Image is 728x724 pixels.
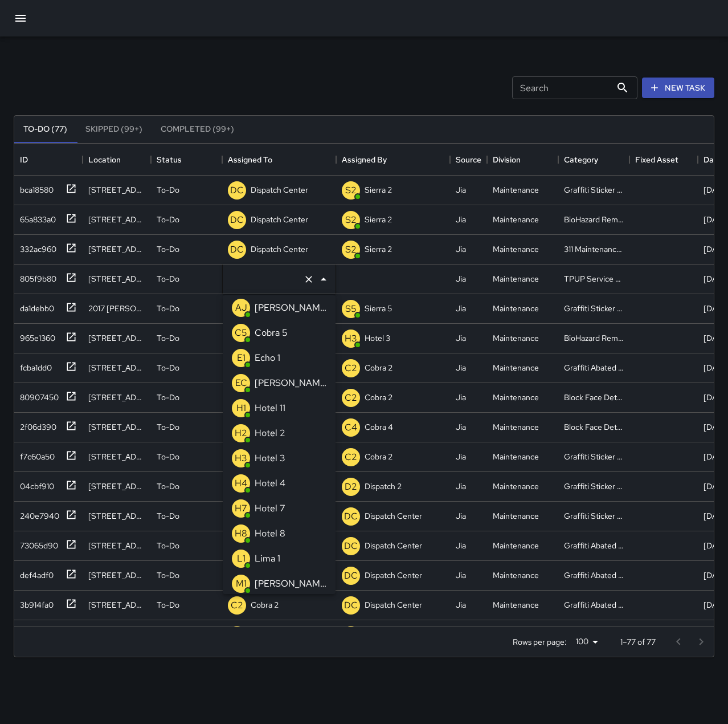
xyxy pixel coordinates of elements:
[564,144,598,176] div: Category
[571,633,602,650] div: 100
[564,273,624,284] div: TPUP Service Requested
[235,527,247,540] p: H8
[15,328,55,344] div: 965e1360
[255,426,285,440] p: Hotel 2
[365,599,422,611] p: Dispatch Center
[564,303,624,314] div: Graffiti Sticker Abated Small
[456,332,466,344] div: Jia
[344,569,358,583] p: DC
[157,273,179,284] p: To-Do
[255,351,280,365] p: Echo 1
[513,636,567,648] p: Rows per page:
[15,180,54,196] div: bca18580
[558,144,629,176] div: Category
[255,502,285,515] p: Hotel 7
[456,421,466,433] div: Jia
[642,78,714,99] button: New Task
[88,362,145,373] div: 801 Franklin Street
[620,636,656,648] p: 1–77 of 77
[493,214,539,225] div: Maintenance
[255,527,285,540] p: Hotel 8
[88,481,145,492] div: 1928 Telegraph Avenue
[493,570,539,581] div: Maintenance
[88,570,145,581] div: 2545 Broadway
[236,401,246,415] p: H1
[230,184,244,197] p: DC
[152,116,243,143] button: Completed (99+)
[88,392,145,403] div: 1928 Telegraph Avenue
[456,273,466,284] div: Jia
[564,421,624,433] div: Block Face Detailed
[365,362,392,373] p: Cobra 2
[345,391,357,405] p: C2
[345,184,357,197] p: S2
[235,452,247,465] p: H3
[345,243,357,257] p: S2
[493,184,539,196] div: Maintenance
[157,332,179,344] p: To-Do
[493,332,539,344] div: Maintenance
[493,144,521,176] div: Division
[83,144,151,176] div: Location
[493,421,539,433] div: Maintenance
[564,362,624,373] div: Graffiti Abated Large
[255,376,326,390] p: [PERSON_NAME]
[564,184,624,196] div: Graffiti Sticker Abated Small
[456,599,466,611] div: Jia
[564,214,624,225] div: BioHazard Removed
[493,303,539,314] div: Maintenance
[251,599,279,611] p: Cobra 2
[15,595,54,611] div: 3b914fa0
[456,184,466,196] div: Jia
[251,214,308,225] p: Dispatch Center
[157,510,179,522] p: To-Do
[157,243,179,255] p: To-Do
[365,481,402,492] p: Dispatch 2
[456,362,466,373] div: Jia
[345,213,357,227] p: S2
[564,481,624,492] div: Graffiti Sticker Abated Small
[564,570,624,581] div: Graffiti Abated Large
[76,116,152,143] button: Skipped (99+)
[20,144,28,176] div: ID
[564,510,624,522] div: Graffiti Sticker Abated Small
[456,540,466,551] div: Jia
[365,303,392,314] p: Sierra 5
[88,599,145,611] div: 1731 Franklin Street
[345,302,357,316] p: S5
[15,417,56,433] div: 2f06d390
[251,243,308,255] p: Dispatch Center
[493,362,539,373] div: Maintenance
[15,506,59,522] div: 240e7940
[88,451,145,462] div: 410 21st Street
[255,452,285,465] p: Hotel 3
[345,361,357,375] p: C2
[235,502,247,515] p: H7
[493,243,539,255] div: Maintenance
[157,184,179,196] p: To-Do
[493,481,539,492] div: Maintenance
[88,243,145,255] div: 1312 Broadway
[365,451,392,462] p: Cobra 2
[236,577,247,591] p: M1
[365,421,393,433] p: Cobra 4
[493,599,539,611] div: Maintenance
[230,213,244,227] p: DC
[365,510,422,522] p: Dispatch Center
[15,535,58,551] div: 73065d90
[635,144,678,176] div: Fixed Asset
[456,481,466,492] div: Jia
[157,451,179,462] p: To-Do
[157,570,179,581] p: To-Do
[456,303,466,314] div: Jia
[629,144,698,176] div: Fixed Asset
[345,332,357,345] p: H3
[564,243,624,255] div: 311 Maintenance Related Issue Reported
[456,510,466,522] div: Jia
[14,116,76,143] button: To-Do (77)
[88,144,121,176] div: Location
[564,540,624,551] div: Graffiti Abated Large
[88,510,145,522] div: 2150 Franklin Street
[157,481,179,492] p: To-Do
[151,144,222,176] div: Status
